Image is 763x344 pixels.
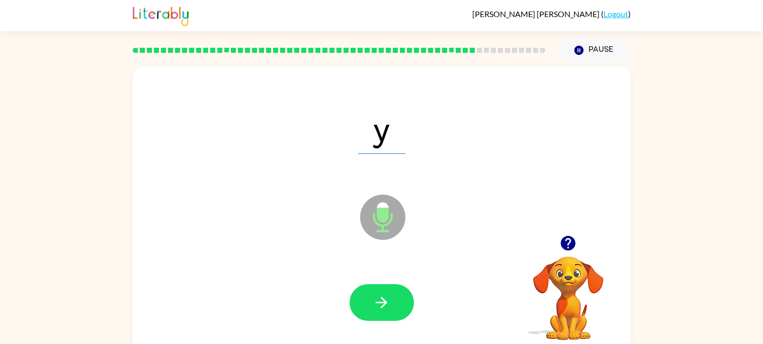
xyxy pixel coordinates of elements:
[472,9,631,19] div: ( )
[472,9,601,19] span: [PERSON_NAME] [PERSON_NAME]
[518,241,619,341] video: Your browser must support playing .mp4 files to use Literably. Please try using another browser.
[604,9,628,19] a: Logout
[358,102,405,154] span: y
[133,4,189,26] img: Literably
[558,39,631,62] button: Pause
